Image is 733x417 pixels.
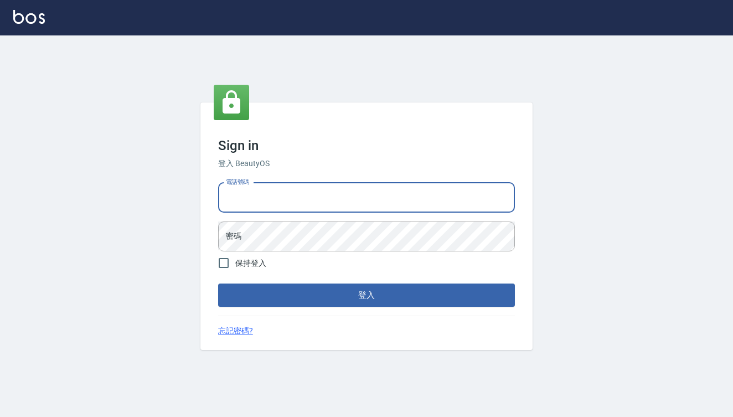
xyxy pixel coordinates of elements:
[218,138,515,153] h3: Sign in
[226,178,249,186] label: 電話號碼
[13,10,45,24] img: Logo
[218,284,515,307] button: 登入
[218,158,515,169] h6: 登入 BeautyOS
[218,325,253,337] a: 忘記密碼?
[235,258,266,269] span: 保持登入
